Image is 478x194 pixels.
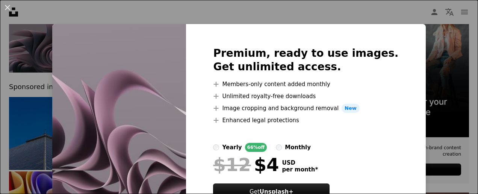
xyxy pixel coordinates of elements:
li: Enhanced legal protections [213,116,398,125]
h2: Premium, ready to use images. Get unlimited access. [213,47,398,74]
div: monthly [285,143,311,152]
div: $4 [213,155,279,174]
input: monthly [276,144,282,150]
span: New [342,104,360,113]
li: Image cropping and background removal [213,104,398,113]
li: Members-only content added monthly [213,80,398,89]
span: USD [282,159,318,166]
div: 66% off [245,143,267,152]
span: per month * [282,166,318,173]
span: $12 [213,155,251,174]
div: yearly [222,143,242,152]
input: yearly66%off [213,144,219,150]
li: Unlimited royalty-free downloads [213,92,398,101]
